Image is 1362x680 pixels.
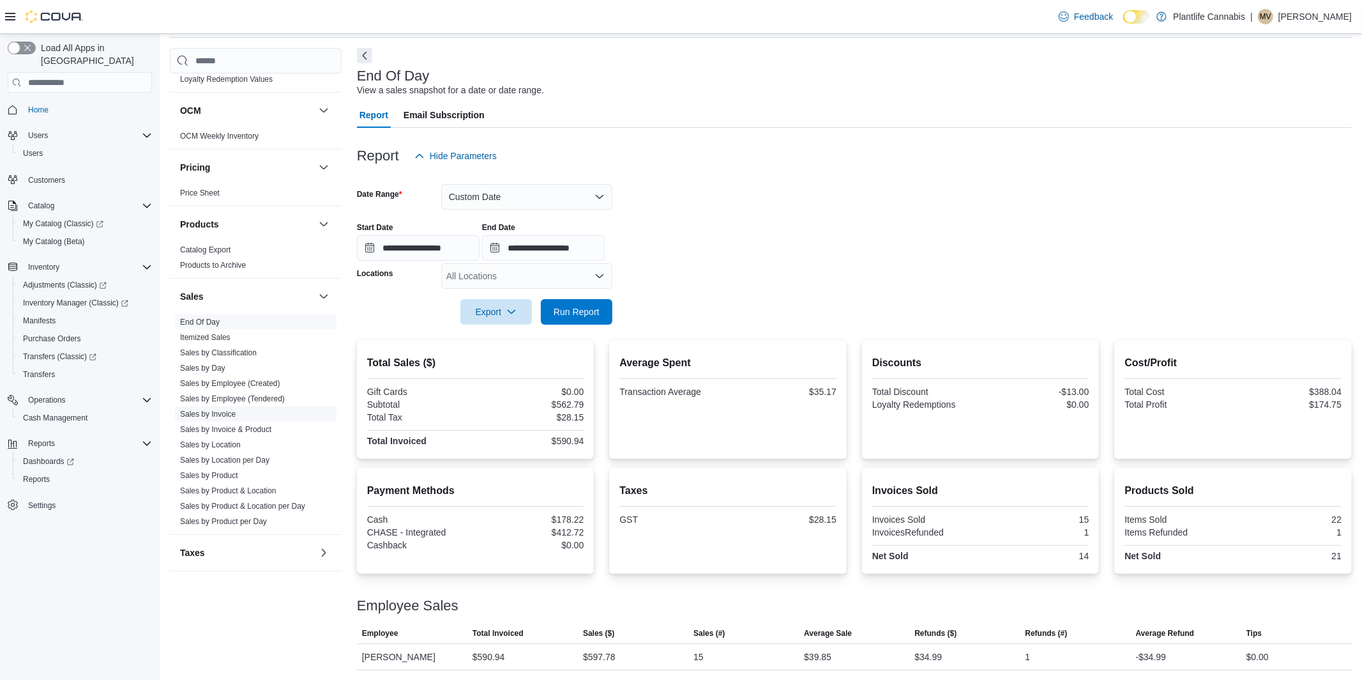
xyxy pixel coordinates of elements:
[180,516,267,527] span: Sales by Product per Day
[3,197,157,215] button: Catalog
[362,628,398,638] span: Employee
[367,527,473,537] div: CHASE - Integrated
[1236,551,1342,561] div: 21
[13,409,157,427] button: Cash Management
[18,349,102,364] a: Transfers (Classic)
[478,412,584,422] div: $28.15
[473,649,505,665] div: $590.94
[180,218,219,231] h3: Products
[404,102,485,128] span: Email Subscription
[1124,527,1230,537] div: Items Refunded
[13,233,157,251] button: My Catalog (Beta)
[316,545,331,560] button: Taxes
[18,367,60,382] a: Transfers
[170,128,342,149] div: OCM
[180,348,257,357] a: Sales by Classification
[170,314,342,534] div: Sales
[36,42,152,67] span: Load All Apps in [GEOGRAPHIC_DATA]
[180,546,205,559] h3: Taxes
[693,628,725,638] span: Sales (#)
[180,409,236,419] span: Sales by Invoice
[18,410,93,426] a: Cash Management
[18,331,152,346] span: Purchase Orders
[23,474,50,484] span: Reports
[1025,628,1068,638] span: Refunds (#)
[23,413,87,423] span: Cash Management
[1074,10,1113,23] span: Feedback
[872,514,978,525] div: Invoices Sold
[180,379,280,388] a: Sales by Employee (Created)
[180,161,210,174] h3: Pricing
[583,628,614,638] span: Sales ($)
[478,387,584,397] div: $0.00
[180,290,204,303] h3: Sales
[8,95,152,548] nav: Complex example
[23,198,59,213] button: Catalog
[316,289,331,304] button: Sales
[180,394,285,403] a: Sales by Employee (Tendered)
[180,470,238,481] span: Sales by Product
[180,456,269,465] a: Sales by Location per Day
[23,148,43,158] span: Users
[1246,649,1269,665] div: $0.00
[357,68,430,84] h3: End Of Day
[28,438,55,449] span: Reports
[3,435,157,452] button: Reports
[872,551,909,561] strong: Net Sold
[1260,9,1271,24] span: MV
[23,352,96,362] span: Transfers (Classic)
[180,486,276,495] a: Sales by Product & Location
[1124,551,1161,561] strong: Net Sold
[180,486,276,496] span: Sales by Product & Location
[914,628,957,638] span: Refunds ($)
[180,245,231,254] a: Catalog Export
[619,387,725,397] div: Transaction Average
[13,470,157,488] button: Reports
[180,161,314,174] button: Pricing
[13,215,157,233] a: My Catalog (Classic)
[23,102,54,118] a: Home
[180,317,220,327] span: End Of Day
[1124,355,1342,371] h2: Cost/Profit
[357,84,544,97] div: View a sales snapshot for a date or date range.
[180,104,201,117] h3: OCM
[13,276,157,294] a: Adjustments (Classic)
[460,299,532,325] button: Export
[23,497,152,513] span: Settings
[28,105,49,115] span: Home
[180,410,236,419] a: Sales by Invoice
[594,271,605,281] button: Open list of options
[357,644,467,670] div: [PERSON_NAME]
[13,330,157,348] button: Purchase Orders
[619,355,836,371] h2: Average Spent
[619,514,725,525] div: GST
[180,501,305,511] span: Sales by Product & Location per Day
[872,483,1089,498] h2: Invoices Sold
[23,392,71,408] button: Operations
[18,313,152,328] span: Manifests
[23,316,56,326] span: Manifests
[1124,387,1230,397] div: Total Cost
[872,399,978,410] div: Loyalty Redemptions
[693,649,704,665] div: 15
[1278,9,1352,24] p: [PERSON_NAME]
[170,56,342,92] div: Loyalty
[28,262,59,272] span: Inventory
[1246,628,1262,638] span: Tips
[23,298,128,308] span: Inventory Manager (Classic)
[180,440,241,450] span: Sales by Location
[1136,649,1166,665] div: -$34.99
[367,514,473,525] div: Cash
[180,218,314,231] button: Products
[872,387,978,397] div: Total Discount
[1123,10,1150,24] input: Dark Mode
[180,189,220,197] a: Price Sheet
[23,436,60,451] button: Reports
[180,425,271,434] a: Sales by Invoice & Product
[180,394,285,404] span: Sales by Employee (Tendered)
[13,452,157,470] a: Dashboards
[804,628,852,638] span: Average Sale
[23,236,85,247] span: My Catalog (Beta)
[730,514,836,525] div: $28.15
